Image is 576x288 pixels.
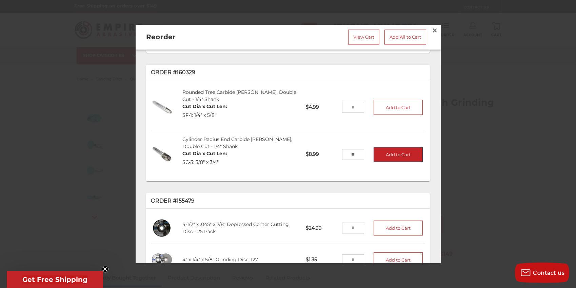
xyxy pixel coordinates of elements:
a: 4" x 1/4" x 5/8" Grinding Disc T27 [182,256,258,263]
p: Order #160329 [151,68,425,76]
button: Add to Cart [374,147,423,162]
dt: Cut Dia x Cut Len: [182,150,227,157]
p: $24.99 [301,220,342,236]
dt: Cut Dia x Cut Len: [182,103,227,110]
a: Add All to Cart [384,30,426,45]
button: Add to Cart [374,100,423,115]
img: 4 [151,249,173,271]
button: Add to Cart [374,252,423,267]
img: Cylinder Radius End Carbide Burr, Double Cut - 1/4 [151,143,173,165]
span: × [432,24,438,37]
img: Rounded Tree Carbide Burr, Double Cut - 1/4 [151,96,173,118]
p: $1.35 [301,251,342,268]
dd: SC-3: 3/8" x 3/4" [182,159,227,166]
div: Get Free ShippingClose teaser [7,271,103,288]
a: Close [430,25,440,36]
h2: Reorder [146,32,258,42]
button: Contact us [515,263,569,283]
a: 4-1/2" x .045" x 7/8" Depressed Center Cutting Disc - 25 Pack [182,221,289,234]
span: Contact us [533,270,565,276]
a: Rounded Tree Carbide [PERSON_NAME], Double Cut - 1/4" Shank [182,89,296,102]
p: Order #155479 [151,197,425,205]
p: $4.99 [301,99,342,116]
button: Add to Cart [374,221,423,235]
img: 4-1/2 [151,217,173,239]
span: Get Free Shipping [22,275,87,284]
dd: SF-1: 1/4" x 5/8" [182,111,227,119]
p: $8.99 [301,146,342,163]
a: Cylinder Radius End Carbide [PERSON_NAME], Double Cut - 1/4" Shank [182,136,292,149]
button: Close teaser [102,266,108,272]
a: View Cart [348,30,379,45]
